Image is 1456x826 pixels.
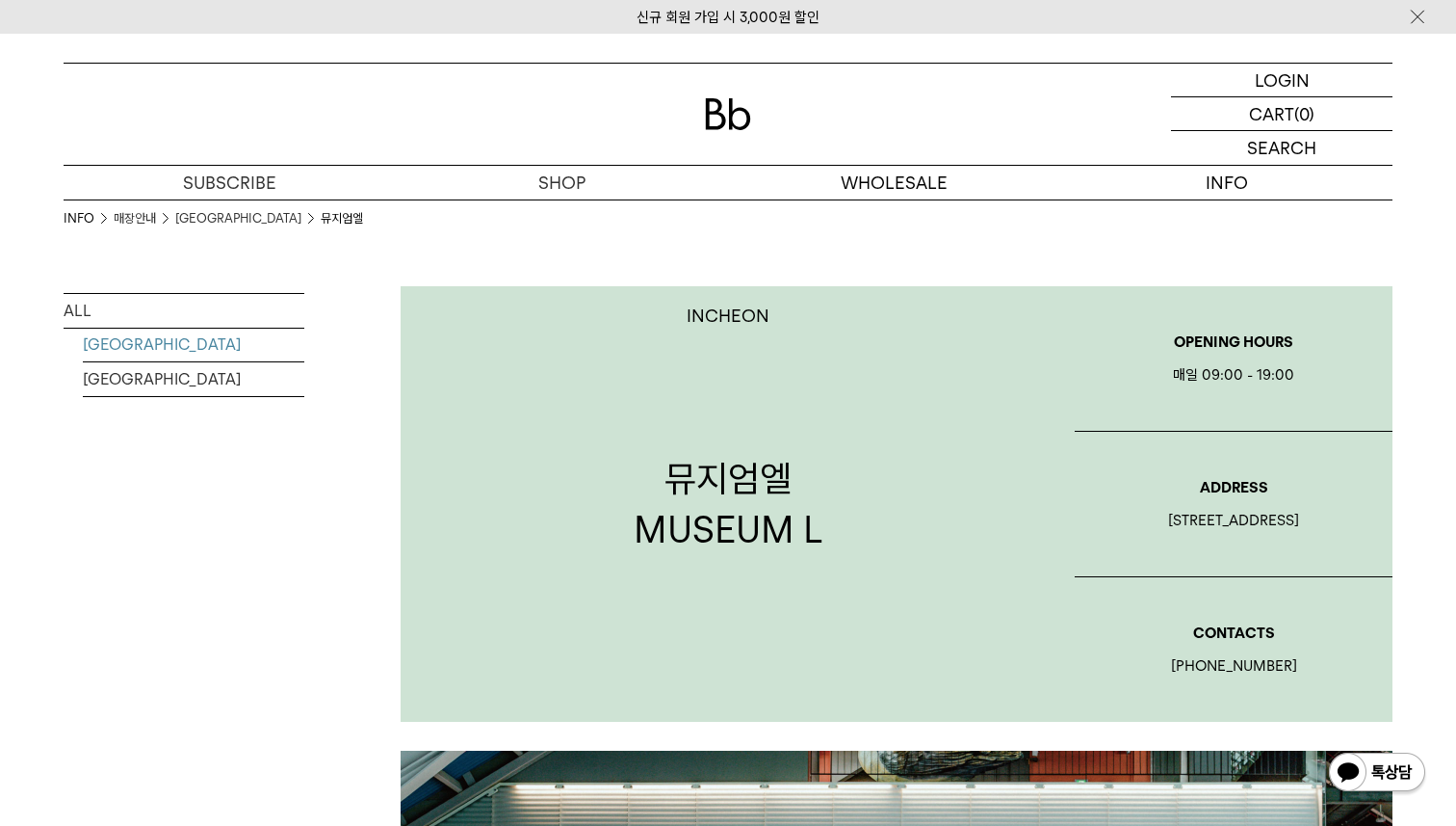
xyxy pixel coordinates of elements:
a: [GEOGRAPHIC_DATA] [83,362,304,396]
a: SUBSCRIBE [64,166,396,200]
a: SHOP [396,166,728,200]
p: OPENING HOURS [1075,331,1392,354]
img: 로고 [705,98,751,130]
p: 뮤지엄엘 [634,453,823,504]
p: WHOLESALE [728,166,1060,200]
p: ADDRESS [1075,476,1392,499]
li: 뮤지엄엘 [321,209,363,228]
div: 매일 09:00 - 19:00 [1075,363,1392,386]
div: [STREET_ADDRESS] [1075,509,1392,532]
p: LOGIN [1255,64,1310,96]
a: [GEOGRAPHIC_DATA] [83,328,304,361]
p: MUSEUM L [634,504,823,555]
a: 신규 회원 가입 시 3,000원 할인 [637,9,819,26]
a: [GEOGRAPHIC_DATA] [175,209,301,228]
a: ALL [64,294,304,328]
a: CART (0) [1171,97,1392,131]
p: SEARCH [1247,131,1316,165]
p: CONTACTS [1075,622,1392,645]
p: INFO [1060,166,1392,200]
a: 매장안내 [114,209,156,228]
a: LOGIN [1171,64,1392,97]
p: CART [1249,97,1294,130]
li: INFO [64,209,114,228]
p: INCHEON [687,306,769,326]
img: 카카오톡 채널 1:1 채팅 버튼 [1327,751,1427,797]
p: (0) [1294,97,1314,130]
div: [PHONE_NUMBER] [1075,654,1392,678]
